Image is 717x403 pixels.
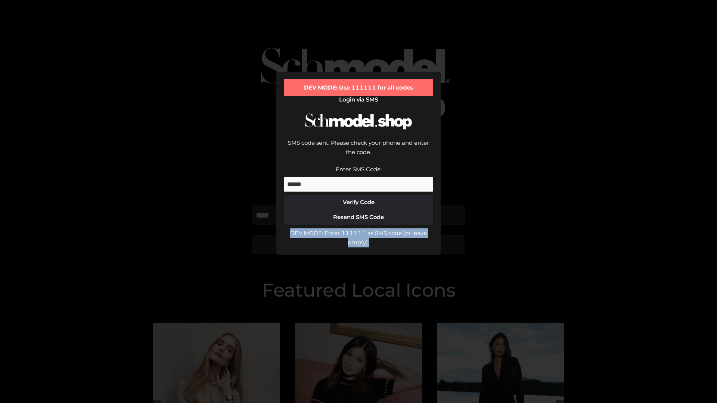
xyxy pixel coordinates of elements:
h2: Login via SMS [284,96,433,103]
img: Schmodel Logo [302,107,415,136]
button: Verify Code [284,195,433,210]
label: Enter SMS Code: [336,166,382,173]
button: Resend SMS Code [284,210,433,225]
div: DEV MODE: Use 111111 for all codes [284,79,433,96]
div: DEV MODE: Enter 111111 as SMS code (or leave empty). [284,228,433,247]
div: SMS code sent. Please check your phone and enter the code. [284,138,433,165]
